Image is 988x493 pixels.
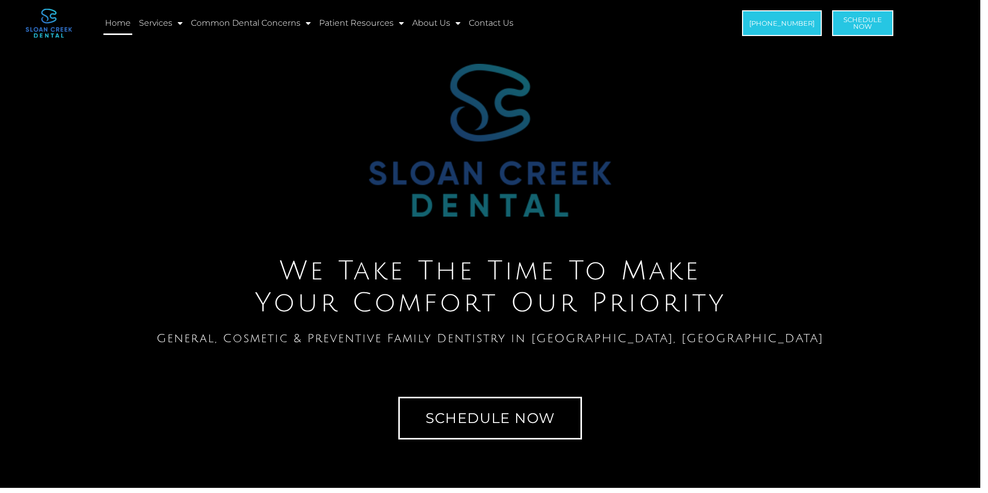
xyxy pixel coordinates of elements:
[467,11,515,35] a: Contact Us
[103,11,675,35] nav: Menu
[832,10,893,36] a: ScheduleNow
[5,332,975,344] h1: General, Cosmetic & Preventive Family Dentistry in [GEOGRAPHIC_DATA], [GEOGRAPHIC_DATA]
[411,11,462,35] a: About Us
[26,9,72,38] img: logo
[103,11,132,35] a: Home
[398,397,583,439] a: Schedule Now
[426,411,555,425] span: Schedule Now
[843,16,882,30] span: Schedule Now
[369,64,611,217] img: Sloan Creek Dental Logo
[137,11,184,35] a: Services
[5,255,975,320] h2: We Take The Time To Make Your Comfort Our Priority
[189,11,312,35] a: Common Dental Concerns
[749,20,815,27] span: [PHONE_NUMBER]
[742,10,822,36] a: [PHONE_NUMBER]
[317,11,405,35] a: Patient Resources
